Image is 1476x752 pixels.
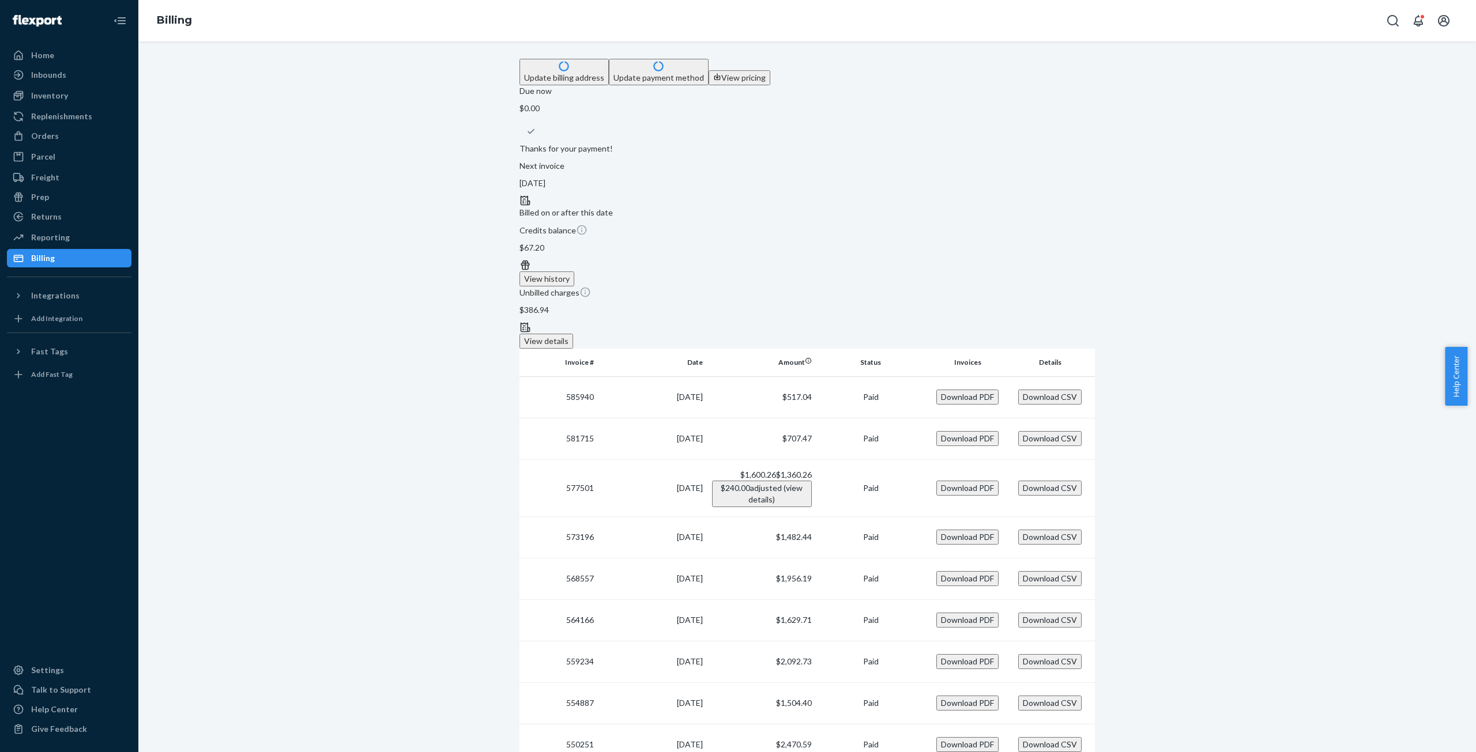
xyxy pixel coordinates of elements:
[519,103,1095,114] p: $0.00
[609,59,709,85] button: Update payment method
[707,641,816,682] td: $2,092.73
[598,349,707,376] th: Date
[31,664,64,676] div: Settings
[7,249,131,267] a: Billing
[821,531,921,543] div: Paid
[31,111,92,122] div: Replenishments
[31,313,82,323] div: Add Integration
[519,334,573,349] button: View details
[598,376,707,418] td: [DATE]
[31,704,78,715] div: Help Center
[936,613,999,628] button: Download PDF
[1018,481,1082,496] button: Download CSV
[519,459,598,516] td: 577501
[1445,347,1467,406] button: Help Center
[7,168,131,187] a: Freight
[31,369,73,379] div: Add Fast Tag
[821,656,921,667] div: Paid
[816,349,925,376] th: Status
[7,720,131,738] button: Give Feedback
[707,558,816,599] td: $1,956.19
[7,86,131,105] a: Inventory
[31,211,62,222] div: Returns
[31,290,80,301] div: Integrations
[519,599,598,641] td: 564166
[598,418,707,459] td: [DATE]
[936,737,999,752] button: Download PDF
[7,309,131,328] a: Add Integration
[709,70,770,85] button: View pricing
[7,207,131,226] a: Returns
[7,661,131,679] a: Settings
[598,641,707,682] td: [DATE]
[936,571,999,586] button: Download PDF
[519,516,598,558] td: 573196
[519,59,609,85] button: Update billing address
[707,459,816,516] td: $1,360.26
[31,346,68,357] div: Fast Tags
[7,127,131,145] a: Orders
[712,481,812,507] button: $240.00adjusted (view details)
[821,614,921,626] div: Paid
[936,530,999,545] button: Download PDF
[707,516,816,558] td: $1,482.44
[519,304,1095,316] p: $386.94
[821,482,921,494] div: Paid
[519,641,598,682] td: 559234
[1018,696,1082,711] button: Download CSV
[7,46,131,65] a: Home
[1407,9,1430,32] button: Open notifications
[1018,571,1082,586] button: Download CSV
[7,148,131,166] a: Parcel
[707,376,816,418] td: $517.04
[7,700,131,719] a: Help Center
[519,418,598,459] td: 581715
[821,573,921,584] div: Paid
[925,349,1010,376] th: Invoices
[936,390,999,405] button: Download PDF
[519,558,598,599] td: 568557
[519,85,1095,97] p: Due now
[707,682,816,724] td: $1,504.40
[519,349,598,376] th: Invoice #
[721,483,803,504] span: $240.00 adjusted (view details)
[936,696,999,711] button: Download PDF
[936,431,999,446] button: Download PDF
[108,9,131,32] button: Close Navigation
[519,243,544,252] span: $67.20
[31,723,87,735] div: Give Feedback
[1010,349,1095,376] th: Details
[821,391,921,403] div: Paid
[31,232,70,243] div: Reporting
[31,130,59,142] div: Orders
[31,191,49,203] div: Prep
[31,69,66,81] div: Inbounds
[519,286,1095,298] p: Unbilled charges
[1018,431,1082,446] button: Download CSV
[740,470,776,479] span: $1,600.26
[598,599,707,641] td: [DATE]
[1432,9,1455,32] button: Open account menu
[707,349,816,376] th: Amount
[519,143,1095,154] p: Thanks for your payment!
[821,697,921,709] div: Paid
[707,418,816,459] td: $707.47
[1018,613,1082,628] button: Download CSV
[7,228,131,247] a: Reporting
[1018,530,1082,545] button: Download CSV
[936,481,999,496] button: Download PDF
[1381,9,1405,32] button: Open Search Box
[519,177,1095,189] p: [DATE]
[598,516,707,558] td: [DATE]
[598,558,707,599] td: [DATE]
[821,433,921,444] div: Paid
[707,599,816,641] td: $1,629.71
[1018,737,1082,752] button: Download CSV
[31,90,68,101] div: Inventory
[519,160,1095,172] p: Next invoice
[31,50,54,61] div: Home
[936,654,999,669] button: Download PDF
[519,271,574,286] button: View history
[7,188,131,206] a: Prep
[31,252,55,264] div: Billing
